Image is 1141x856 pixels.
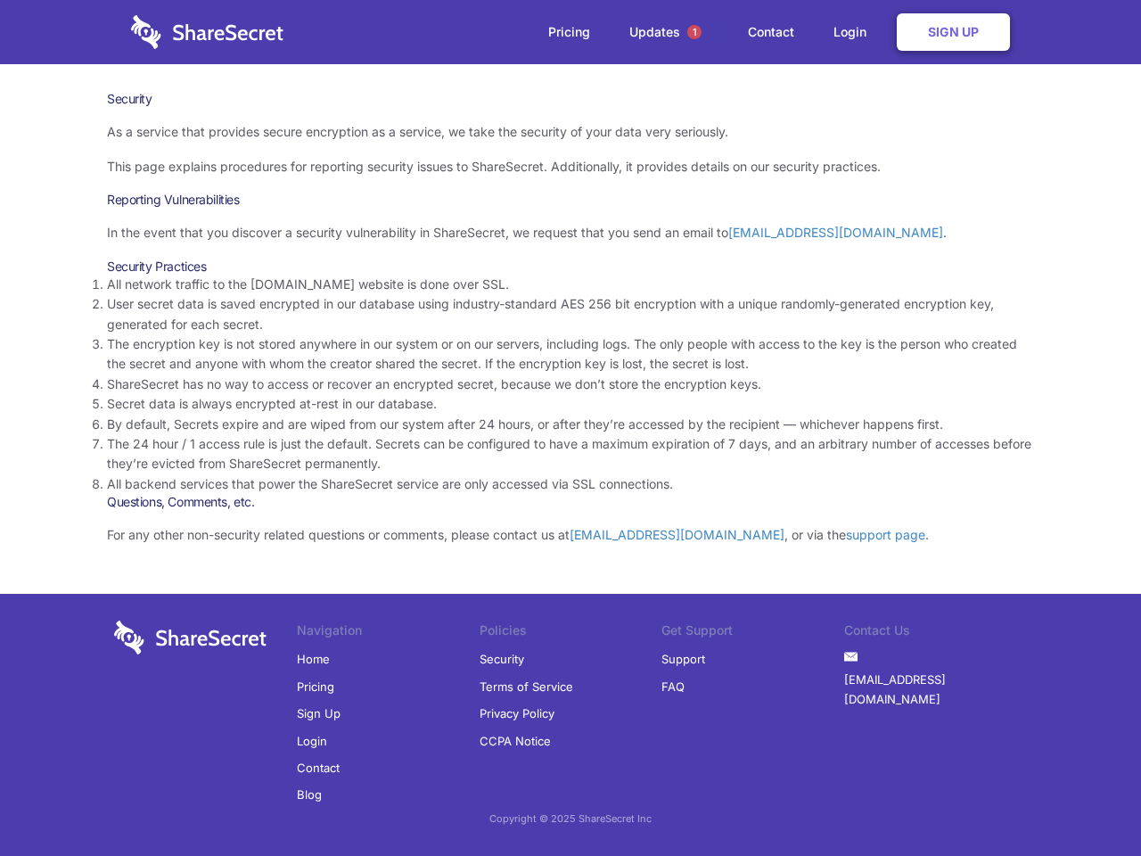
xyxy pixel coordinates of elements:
[480,673,573,700] a: Terms of Service
[846,527,925,542] a: support page
[297,781,322,808] a: Blog
[297,728,327,754] a: Login
[897,13,1010,51] a: Sign Up
[844,666,1027,713] a: [EMAIL_ADDRESS][DOMAIN_NAME]
[107,415,1034,434] li: By default, Secrets expire and are wiped from our system after 24 hours, or after they’re accesse...
[730,4,812,60] a: Contact
[107,294,1034,334] li: User secret data is saved encrypted in our database using industry-standard AES 256 bit encryptio...
[661,673,685,700] a: FAQ
[107,223,1034,243] p: In the event that you discover a security vulnerability in ShareSecret, we request that you send ...
[297,621,480,646] li: Navigation
[480,728,551,754] a: CCPA Notice
[480,700,554,727] a: Privacy Policy
[107,334,1034,374] li: The encryption key is not stored anywhere in our system or on our servers, including logs. The on...
[816,4,893,60] a: Login
[570,527,784,542] a: [EMAIL_ADDRESS][DOMAIN_NAME]
[480,646,524,672] a: Security
[661,646,705,672] a: Support
[107,275,1034,294] li: All network traffic to the [DOMAIN_NAME] website is done over SSL.
[107,494,1034,510] h3: Questions, Comments, etc.
[114,621,267,654] img: logo-wordmark-white-trans-d4663122ce5f474addd5e946df7df03e33cb6a1c49d2221995e7729f52c070b2.svg
[107,122,1034,142] p: As a service that provides secure encryption as a service, we take the security of your data very...
[728,225,943,240] a: [EMAIL_ADDRESS][DOMAIN_NAME]
[107,394,1034,414] li: Secret data is always encrypted at-rest in our database.
[107,374,1034,394] li: ShareSecret has no way to access or recover an encrypted secret, because we don’t store the encry...
[687,25,702,39] span: 1
[530,4,608,60] a: Pricing
[107,525,1034,545] p: For any other non-security related questions or comments, please contact us at , or via the .
[297,646,330,672] a: Home
[297,700,341,727] a: Sign Up
[297,673,334,700] a: Pricing
[844,621,1027,646] li: Contact Us
[107,434,1034,474] li: The 24 hour / 1 access rule is just the default. Secrets can be configured to have a maximum expi...
[107,474,1034,494] li: All backend services that power the ShareSecret service are only accessed via SSL connections.
[107,157,1034,177] p: This page explains procedures for reporting security issues to ShareSecret. Additionally, it prov...
[107,91,1034,107] h1: Security
[661,621,844,646] li: Get Support
[107,259,1034,275] h3: Security Practices
[480,621,662,646] li: Policies
[131,15,283,49] img: logo-wordmark-white-trans-d4663122ce5f474addd5e946df7df03e33cb6a1c49d2221995e7729f52c070b2.svg
[297,754,340,781] a: Contact
[107,192,1034,208] h3: Reporting Vulnerabilities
